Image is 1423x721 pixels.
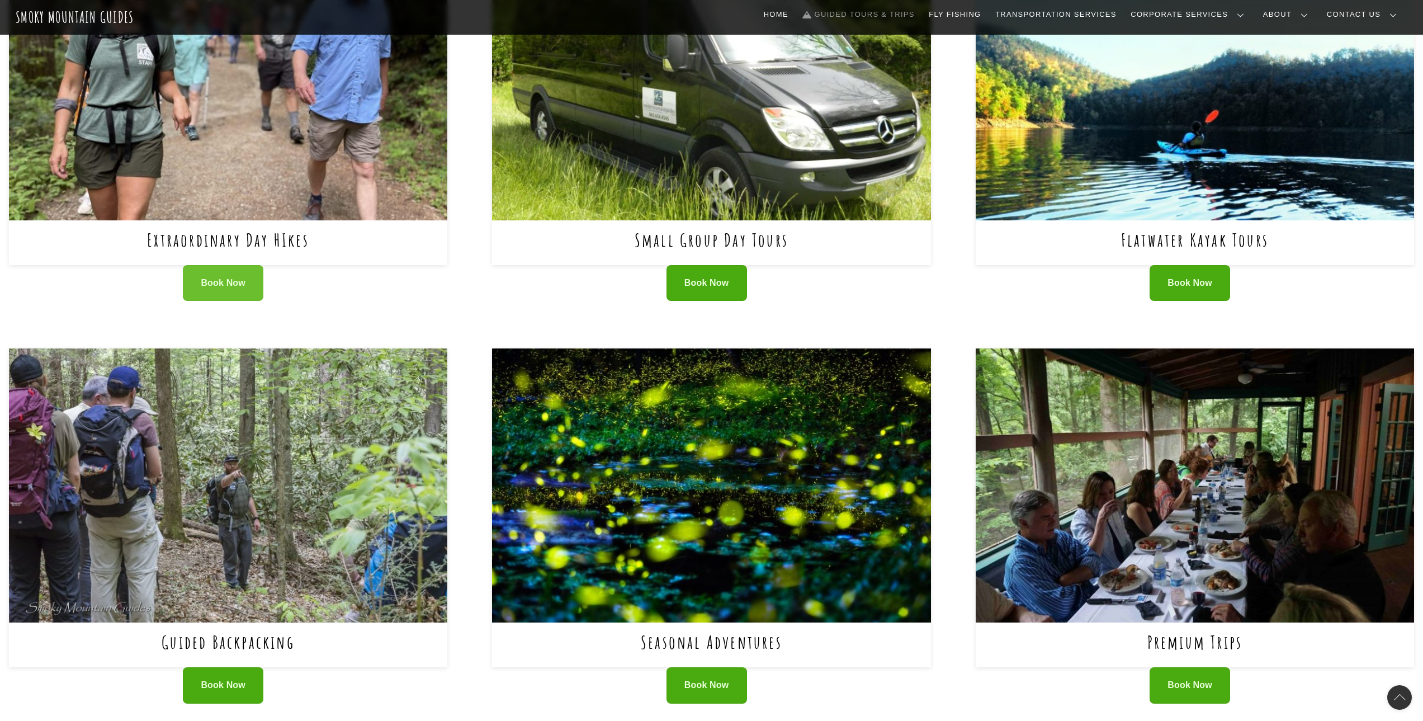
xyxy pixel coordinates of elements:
[183,265,263,301] a: Book Now
[991,3,1121,26] a: Transportation Services
[16,8,134,26] a: Smoky Mountain Guides
[201,277,245,289] span: Book Now
[976,348,1414,623] img: Premium Trips
[1121,228,1269,251] a: Flatwater Kayak Tours
[1167,680,1212,691] span: Book Now
[1150,667,1230,704] a: Book Now
[1167,277,1212,289] span: Book Now
[666,667,747,704] a: Book Now
[666,265,747,301] a: Book Now
[9,348,447,623] img: Guided Backpacking
[1126,3,1253,26] a: Corporate Services
[641,630,782,653] a: Seasonal Adventures
[162,630,295,653] a: Guided Backpacking
[759,3,793,26] a: Home
[183,667,263,704] a: Book Now
[201,680,245,691] span: Book Now
[924,3,985,26] a: Fly Fishing
[1259,3,1317,26] a: About
[1147,630,1243,653] a: Premium Trips
[492,348,930,623] img: Seasonal Adventures
[147,228,309,251] a: Extraordinary Day HIkes
[684,277,729,289] span: Book Now
[1150,265,1230,301] a: Book Now
[1322,3,1406,26] a: Contact Us
[798,3,919,26] a: Guided Tours & Trips
[635,228,788,251] a: Small Group Day Tours
[684,680,729,691] span: Book Now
